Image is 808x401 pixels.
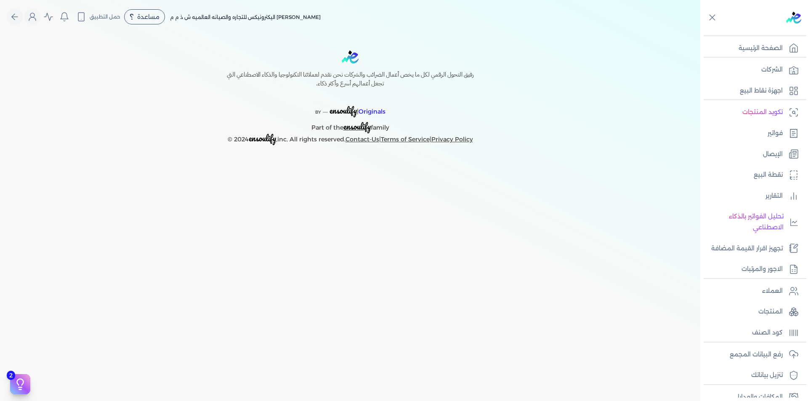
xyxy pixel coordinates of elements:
a: اجهزة نقاط البيع [700,82,803,100]
a: Privacy Policy [431,135,473,143]
img: logo [786,12,801,24]
a: تجهيز اقرار القيمة المضافة [700,240,803,258]
span: ensoulify [249,132,276,145]
span: [PERSON_NAME] اليكترونيكس للتجاره والصيانه العالميه ش ذ م م [170,14,321,20]
p: تحليل الفواتير بالذكاء الاصطناعي [704,211,784,233]
p: رفع البيانات المجمع [730,349,783,360]
a: الصفحة الرئيسية [700,40,803,57]
a: التقارير [700,187,803,205]
span: Originals [359,108,385,115]
a: ensoulify [343,124,371,131]
span: BY [315,109,321,115]
p: تكويد المنتجات [742,107,783,118]
a: تنزيل بياناتك [700,366,803,384]
a: الشركات [700,61,803,79]
a: الإيصال [700,146,803,163]
span: ensoulify [330,104,357,117]
a: تحليل الفواتير بالذكاء الاصطناعي [700,208,803,236]
a: المنتجات [700,303,803,321]
p: فواتير [768,128,783,139]
p: © 2024 ,inc. All rights reserved. | | [209,133,492,145]
p: تجهيز اقرار القيمة المضافة [711,243,783,254]
div: مساعدة [124,9,165,24]
p: المنتجات [758,306,783,317]
a: العملاء [700,282,803,300]
p: الإيصال [763,149,783,160]
a: الاجور والمرتبات [700,260,803,278]
h6: رفيق التحول الرقمي لكل ما يخص أعمال الضرائب والشركات نحن نقدم لعملائنا التكنولوجيا والذكاء الاصطن... [209,70,492,88]
a: تكويد المنتجات [700,104,803,121]
p: | [209,95,492,118]
img: logo [342,50,359,64]
span: حمل التطبيق [90,13,120,21]
a: فواتير [700,125,803,142]
span: ensoulify [343,120,371,133]
p: التقارير [765,191,783,202]
p: العملاء [762,286,783,297]
a: Terms of Service [381,135,430,143]
p: الاجور والمرتبات [742,264,783,275]
a: نقطة البيع [700,166,803,184]
sup: __ [323,107,328,113]
p: الشركات [761,64,783,75]
span: 2 [7,371,15,380]
p: Part of the family [209,118,492,133]
p: كود الصنف [752,327,783,338]
span: مساعدة [137,14,159,20]
p: اجهزة نقاط البيع [740,85,783,96]
a: كود الصنف [700,324,803,342]
button: 2 [10,374,30,394]
a: رفع البيانات المجمع [700,346,803,364]
p: الصفحة الرئيسية [739,43,783,54]
p: نقطة البيع [754,170,783,181]
a: Contact-Us [346,135,379,143]
button: حمل التطبيق [74,10,122,24]
p: تنزيل بياناتك [751,370,783,381]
